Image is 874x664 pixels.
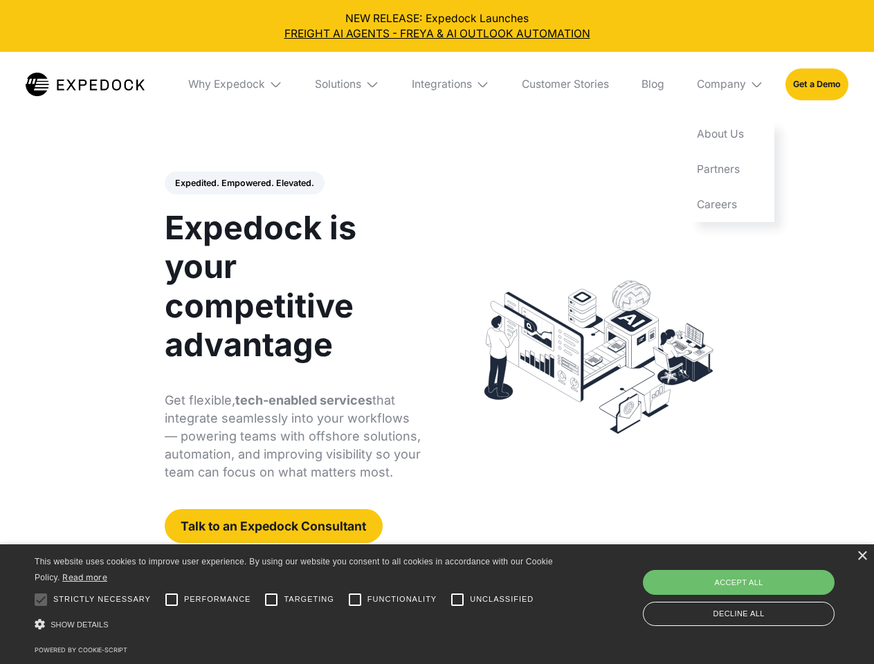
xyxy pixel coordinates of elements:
span: Strictly necessary [53,593,151,605]
div: Integrations [412,77,472,91]
span: Functionality [367,593,437,605]
div: Why Expedock [188,77,265,91]
div: Company [697,77,746,91]
span: Show details [51,620,109,629]
a: Partners [686,152,774,187]
a: Read more [62,572,107,582]
a: Powered by cookie-script [35,646,127,654]
a: Careers [686,187,774,222]
span: Performance [184,593,251,605]
a: About Us [686,117,774,152]
div: Company [686,52,774,117]
a: Blog [630,52,675,117]
div: NEW RELEASE: Expedock Launches [11,11,864,41]
strong: tech-enabled services [235,393,372,407]
p: Get flexible, that integrate seamlessly into your workflows — powering teams with offshore soluti... [165,391,421,481]
div: Why Expedock [177,52,293,117]
a: Customer Stories [511,52,619,117]
span: Unclassified [470,593,534,605]
div: Solutions [304,52,390,117]
div: Solutions [315,77,361,91]
a: Get a Demo [785,68,848,100]
a: FREIGHT AI AGENTS - FREYA & AI OUTLOOK AUTOMATION [11,26,864,41]
div: Integrations [401,52,500,117]
h1: Expedock is your competitive advantage [165,208,421,364]
span: Targeting [284,593,334,605]
span: This website uses cookies to improve user experience. By using our website you consent to all coo... [35,557,553,582]
nav: Company [686,117,774,222]
div: Show details [35,616,558,634]
a: Talk to an Expedock Consultant [165,509,383,543]
iframe: Chat Widget [644,515,874,664]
